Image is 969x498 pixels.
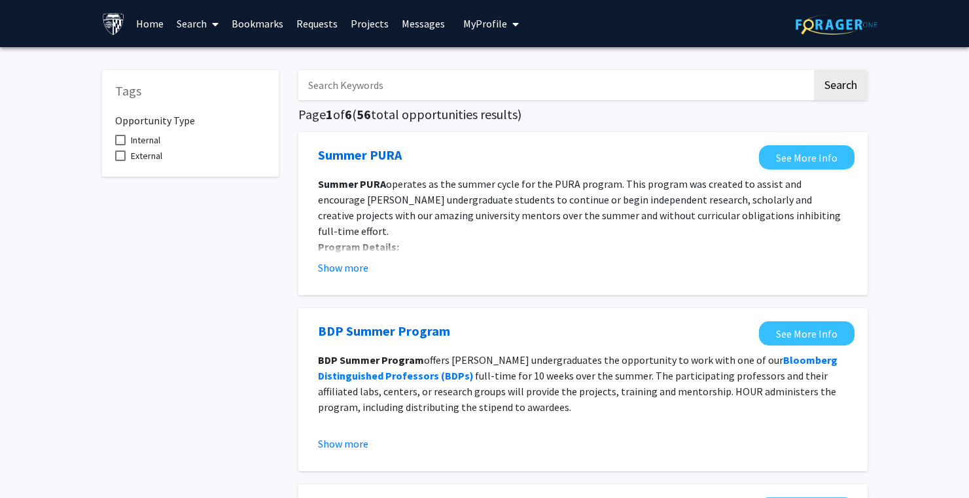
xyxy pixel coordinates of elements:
[115,83,266,99] h5: Tags
[225,1,290,46] a: Bookmarks
[170,1,225,46] a: Search
[290,1,344,46] a: Requests
[318,177,386,190] strong: Summer PURA
[318,353,424,366] strong: BDP Summer Program
[814,70,868,100] button: Search
[318,352,848,415] p: offers [PERSON_NAME] undergraduates the opportunity to work with one of our full-time for 10 week...
[318,436,368,452] button: Show more
[395,1,451,46] a: Messages
[318,145,402,165] a: Opens in a new tab
[102,12,125,35] img: Johns Hopkins University Logo
[318,260,368,276] button: Show more
[796,14,877,35] img: ForagerOne Logo
[318,177,841,238] span: operates as the summer cycle for the PURA program. This program was created to assist and encoura...
[298,70,812,100] input: Search Keywords
[318,240,399,253] strong: Program Details:
[131,132,160,148] span: Internal
[345,106,352,122] span: 6
[344,1,395,46] a: Projects
[357,106,371,122] span: 56
[318,321,450,341] a: Opens in a new tab
[759,321,854,346] a: Opens in a new tab
[10,439,56,488] iframe: Chat
[759,145,854,169] a: Opens in a new tab
[298,107,868,122] h5: Page of ( total opportunities results)
[130,1,170,46] a: Home
[463,17,507,30] span: My Profile
[131,148,162,164] span: External
[115,104,266,127] h6: Opportunity Type
[326,106,333,122] span: 1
